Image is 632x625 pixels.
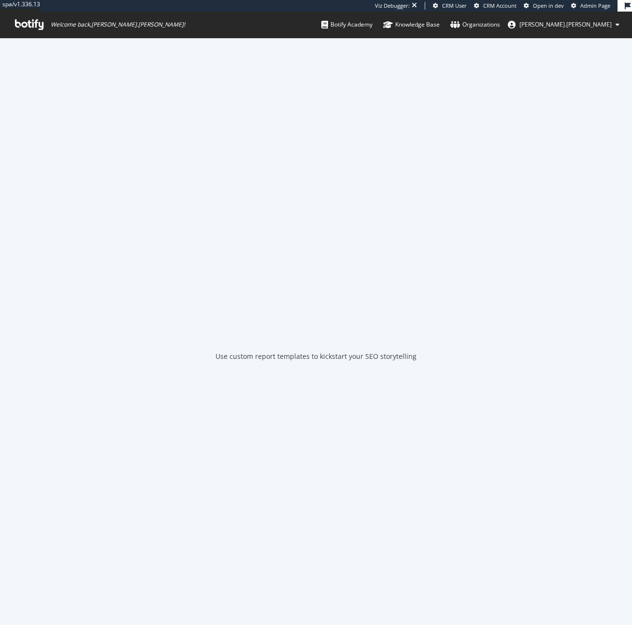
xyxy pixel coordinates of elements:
div: animation [281,301,351,336]
span: CRM User [442,2,467,9]
span: Open in dev [533,2,564,9]
span: Admin Page [580,2,610,9]
a: CRM Account [474,2,517,10]
a: CRM User [433,2,467,10]
div: Use custom report templates to kickstart your SEO storytelling [215,352,417,361]
div: Viz Debugger: [375,2,410,10]
span: jessica.jordan [519,20,612,28]
a: Knowledge Base [383,12,440,38]
div: Organizations [450,20,500,29]
a: Botify Academy [321,12,373,38]
a: Organizations [450,12,500,38]
span: CRM Account [483,2,517,9]
span: Welcome back, [PERSON_NAME].[PERSON_NAME] ! [51,21,185,28]
div: Botify Academy [321,20,373,29]
div: Knowledge Base [383,20,440,29]
button: [PERSON_NAME].[PERSON_NAME] [500,17,627,32]
a: Open in dev [524,2,564,10]
a: Admin Page [571,2,610,10]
